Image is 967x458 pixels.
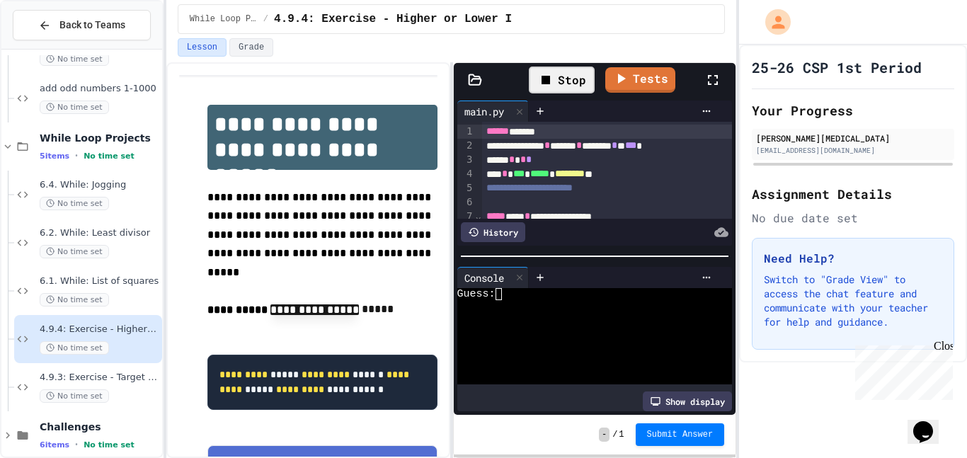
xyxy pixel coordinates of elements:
span: • [75,439,78,450]
span: • [75,150,78,161]
span: While Loop Projects [40,132,159,144]
button: Lesson [178,38,227,57]
span: 6 items [40,440,69,450]
span: 1 [619,429,624,440]
span: add odd numbers 1-1000 [40,83,159,95]
h3: Need Help? [764,250,942,267]
button: Submit Answer [636,423,725,446]
div: main.py [457,101,529,122]
div: History [461,222,525,242]
span: No time set [40,245,109,258]
span: 4.9.4: Exercise - Higher or Lower I [40,324,159,336]
span: 5 items [40,151,69,161]
span: 4.9.4: Exercise - Higher or Lower I [274,11,512,28]
span: No time set [40,341,109,355]
span: 4.9.3: Exercise - Target Sum [40,372,159,384]
div: 7 [457,210,475,224]
iframe: chat widget [849,340,953,400]
div: Console [457,270,511,285]
span: Challenges [40,420,159,433]
span: Back to Teams [59,18,125,33]
div: 2 [457,139,475,153]
div: [PERSON_NAME][MEDICAL_DATA] [756,132,950,144]
div: My Account [750,6,794,38]
span: No time set [40,101,109,114]
span: No time set [84,151,135,161]
div: 6 [457,195,475,210]
span: 6.1. While: List of squares [40,275,159,287]
div: [EMAIL_ADDRESS][DOMAIN_NAME] [756,145,950,156]
div: 4 [457,167,475,181]
iframe: chat widget [908,401,953,444]
span: No time set [84,440,135,450]
div: Show display [643,391,732,411]
span: Fold line [474,210,481,222]
button: Grade [229,38,273,57]
div: Console [457,267,529,288]
span: Submit Answer [647,429,714,440]
span: - [599,428,610,442]
a: Tests [605,67,675,93]
span: No time set [40,197,109,210]
span: / [612,429,617,440]
span: 6.2. While: Least divisor [40,227,159,239]
span: No time set [40,52,109,66]
h2: Your Progress [752,101,954,120]
h1: 25-26 CSP 1st Period [752,57,922,77]
div: Chat with us now!Close [6,6,98,90]
span: 6.4. While: Jogging [40,179,159,191]
span: / [263,13,268,25]
div: 5 [457,181,475,195]
div: 1 [457,125,475,139]
button: Back to Teams [13,10,151,40]
h2: Assignment Details [752,184,954,204]
div: 3 [457,153,475,167]
div: No due date set [752,210,954,227]
span: Guess: [457,288,496,300]
div: main.py [457,104,511,119]
div: Stop [529,67,595,93]
p: Switch to "Grade View" to access the chat feature and communicate with your teacher for help and ... [764,273,942,329]
span: No time set [40,389,109,403]
span: While Loop Projects [190,13,258,25]
span: No time set [40,293,109,307]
